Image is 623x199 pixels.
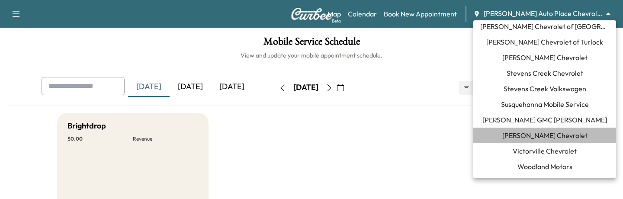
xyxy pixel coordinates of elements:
[486,37,603,47] span: [PERSON_NAME] Chevrolet of Turlock
[502,52,588,63] span: [PERSON_NAME] Chevrolet
[502,130,588,141] span: [PERSON_NAME] Chevrolet
[517,161,572,172] span: Woodland Motors
[501,99,589,109] span: Susquehanna Mobile Service
[513,146,577,156] span: Victorville Chevrolet
[482,115,607,125] span: [PERSON_NAME] GMC [PERSON_NAME]
[504,83,586,94] span: Stevens Creek Volkswagen
[480,21,609,32] span: [PERSON_NAME] Chevrolet of [GEOGRAPHIC_DATA]
[507,68,583,78] span: Stevens Creek Chevrolet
